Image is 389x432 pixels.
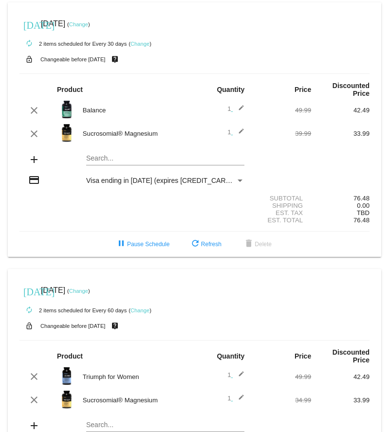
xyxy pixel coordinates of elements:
mat-select: Payment Method [86,177,244,184]
mat-icon: delete [243,238,255,250]
small: 2 items scheduled for Every 60 days [19,307,127,313]
span: Pause Schedule [115,241,169,248]
strong: Price [295,352,311,360]
small: ( ) [67,288,90,294]
mat-icon: add [28,420,40,432]
strong: Product [57,86,83,93]
div: Subtotal [253,195,311,202]
mat-icon: credit_card [28,174,40,186]
img: Image-1-Carousel-Balance-transp.png [57,100,76,119]
div: 49.99 [253,373,311,380]
button: Pause Schedule [108,235,177,253]
strong: Discounted Price [333,82,370,97]
strong: Quantity [217,86,244,93]
div: 34.99 [253,396,311,404]
span: TBD [357,209,370,216]
div: 39.99 [253,130,311,137]
mat-icon: live_help [109,53,121,66]
a: Change [130,41,149,47]
div: Est. Tax [253,209,311,216]
img: updated-4.8-triumph-female.png [57,366,76,386]
span: 1 [227,371,244,378]
mat-icon: pause [115,238,127,250]
mat-icon: clear [28,128,40,140]
input: Search... [86,155,244,162]
span: 0.00 [357,202,370,209]
span: 1 [227,105,244,112]
mat-icon: clear [28,371,40,382]
div: 33.99 [311,130,370,137]
div: Sucrosomial® Magnesium [78,396,195,404]
span: 1 [227,128,244,136]
div: 42.49 [311,107,370,114]
mat-icon: lock_open [23,320,35,332]
small: ( ) [129,41,151,47]
span: Delete [243,241,272,248]
span: 76.48 [353,216,370,224]
img: magnesium-carousel-1.png [57,123,76,143]
div: 33.99 [311,396,370,404]
span: Visa ending in [DATE] (expires [CREDIT_CARD_DATA]) [86,177,256,184]
div: Sucrosomial® Magnesium [78,130,195,137]
mat-icon: edit [233,128,244,140]
small: ( ) [129,307,151,313]
mat-icon: clear [28,105,40,116]
div: Triumph for Women [78,373,195,380]
div: 49.99 [253,107,311,114]
a: Change [130,307,149,313]
button: Refresh [182,235,229,253]
strong: Price [295,86,311,93]
div: Est. Total [253,216,311,224]
mat-icon: [DATE] [23,18,35,30]
mat-icon: [DATE] [23,285,35,297]
mat-icon: live_help [109,320,121,332]
button: Delete [235,235,279,253]
mat-icon: autorenew [23,38,35,50]
a: Change [69,288,88,294]
strong: Discounted Price [333,348,370,364]
mat-icon: clear [28,394,40,406]
mat-icon: refresh [189,238,201,250]
small: Changeable before [DATE] [40,56,106,62]
small: ( ) [67,21,90,27]
small: 2 items scheduled for Every 30 days [19,41,127,47]
div: 42.49 [311,373,370,380]
strong: Product [57,352,83,360]
div: 76.48 [311,195,370,202]
mat-icon: edit [233,371,244,382]
mat-icon: edit [233,105,244,116]
span: Refresh [189,241,222,248]
input: Search... [86,421,244,429]
strong: Quantity [217,352,244,360]
div: Shipping [253,202,311,209]
mat-icon: edit [233,394,244,406]
a: Change [69,21,88,27]
div: Balance [78,107,195,114]
span: 1 [227,395,244,402]
img: magnesium-carousel-1.png [57,390,76,409]
mat-icon: autorenew [23,305,35,316]
mat-icon: add [28,154,40,165]
mat-icon: lock_open [23,53,35,66]
small: Changeable before [DATE] [40,323,106,329]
